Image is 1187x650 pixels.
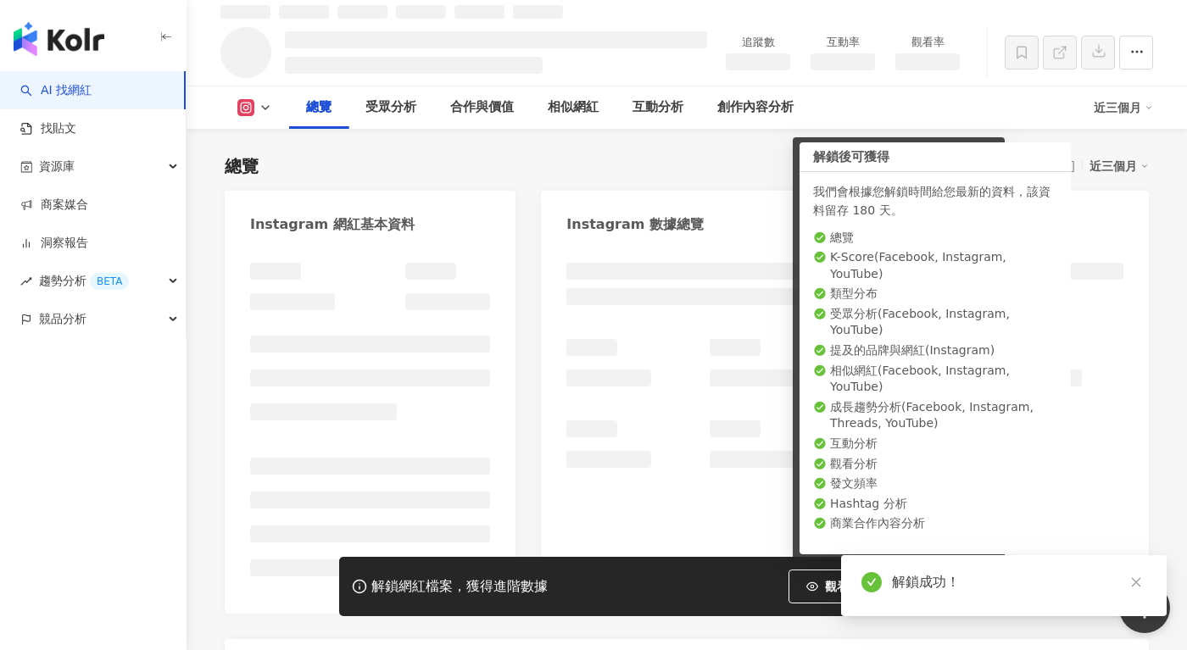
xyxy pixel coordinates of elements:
a: 洞察報告 [20,235,88,252]
li: 提及的品牌與網紅 ( Instagram ) [813,342,1057,359]
li: 相似網紅 ( Facebook, Instagram, YouTube ) [813,363,1057,396]
span: 資源庫 [39,147,75,186]
img: logo [14,22,104,56]
div: BETA [90,273,129,290]
a: 商案媒合 [20,197,88,214]
div: 總覽 [306,97,332,118]
div: 觀看率 [895,34,960,51]
div: 近三個月 [1089,155,1149,177]
li: 類型分布 [813,286,1057,303]
div: 合作與價值 [450,97,514,118]
span: close [1130,576,1142,588]
li: 商業合作內容分析 [813,515,1057,532]
li: Hashtag 分析 [813,496,1057,513]
span: 觀看圖表範例 [825,580,896,593]
li: 受眾分析 ( Facebook, Instagram, YouTube ) [813,306,1057,339]
div: Instagram 數據總覽 [566,215,704,234]
div: 創作內容分析 [717,97,794,118]
div: 受眾分析 [365,97,416,118]
li: K-Score ( Facebook, Instagram, YouTube ) [813,249,1057,282]
div: 追蹤數 [726,34,790,51]
a: searchAI 找網紅 [20,82,92,99]
div: 互動分析 [633,97,683,118]
button: 觀看圖表範例 [789,569,914,603]
li: 互動分析 [813,436,1057,453]
span: rise [20,275,32,287]
div: 解鎖成功！ [892,572,1146,592]
li: 總覽 [813,230,1057,247]
div: 我們會根據您解鎖時間給您最新的資料，該資料留存 180 天。 [813,182,1057,219]
div: 相似網紅 [548,97,599,118]
div: 總覽 [225,154,259,178]
div: 解鎖網紅檔案，獲得進階數據 [371,578,548,596]
div: 近三個月 [1094,94,1153,121]
li: 觀看分析 [813,456,1057,473]
div: Instagram 網紅基本資料 [250,215,415,234]
span: 趨勢分析 [39,262,129,300]
span: check-circle [861,572,882,592]
li: 發文頻率 [813,475,1057,492]
a: 找貼文 [20,120,76,137]
li: 成長趨勢分析 ( Facebook, Instagram, Threads, YouTube ) [813,399,1057,432]
div: 解鎖後可獲得 [800,142,1071,172]
span: 競品分析 [39,300,86,338]
div: 互動率 [811,34,875,51]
